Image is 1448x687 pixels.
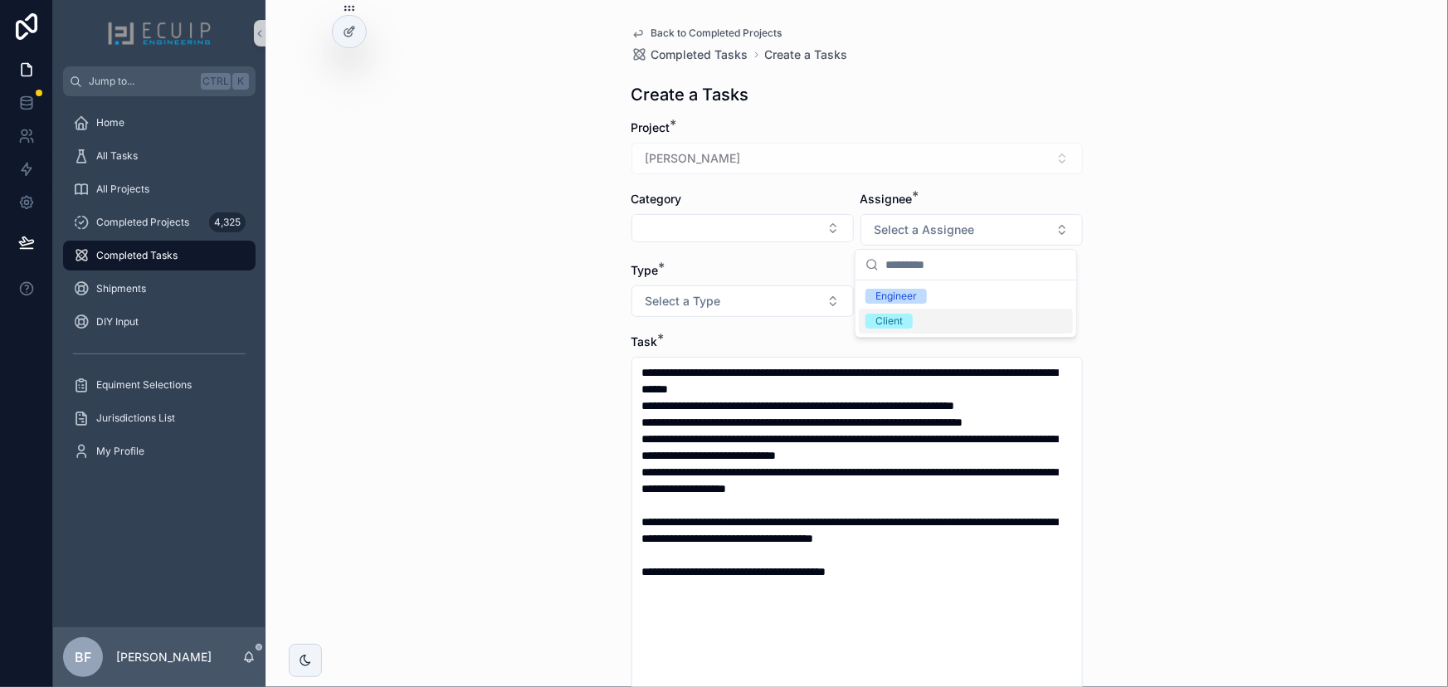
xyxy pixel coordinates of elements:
span: Ctrl [201,73,231,90]
span: Task [631,334,658,348]
a: Jurisdictions List [63,403,256,433]
span: Completed Projects [96,216,189,229]
div: 4,325 [209,212,246,232]
a: All Projects [63,174,256,204]
span: Jurisdictions List [96,412,175,425]
span: My Profile [96,445,144,458]
span: Jump to... [89,75,194,88]
a: All Tasks [63,141,256,171]
button: Select Button [861,214,1083,246]
span: Select a Type [646,293,721,309]
span: K [234,75,247,88]
a: My Profile [63,436,256,466]
button: Jump to...CtrlK [63,66,256,96]
span: Category [631,192,682,206]
div: Client [875,314,903,329]
a: Completed Projects4,325 [63,207,256,237]
button: Select Button [631,285,854,317]
a: Home [63,108,256,138]
h1: Create a Tasks [631,83,749,106]
span: All Projects [96,183,149,196]
div: scrollable content [53,96,266,488]
span: Equiment Selections [96,378,192,392]
span: Project [631,120,670,134]
span: Back to Completed Projects [651,27,783,40]
span: All Tasks [96,149,138,163]
div: Engineer [875,289,917,304]
span: Assignee [861,192,913,206]
button: Select Button [631,214,854,242]
span: BF [75,647,91,667]
p: [PERSON_NAME] [116,649,212,665]
span: Home [96,116,124,129]
span: Shipments [96,282,146,295]
span: Select a Assignee [875,222,975,238]
a: Back to Completed Projects [631,27,783,40]
span: Type [631,263,659,277]
span: DIY Input [96,315,139,329]
a: Completed Tasks [631,46,748,63]
span: Completed Tasks [96,249,178,262]
div: Suggestions [856,280,1076,337]
a: DIY Input [63,307,256,337]
a: Equiment Selections [63,370,256,400]
a: Shipments [63,274,256,304]
span: Completed Tasks [651,46,748,63]
a: Create a Tasks [765,46,848,63]
img: App logo [107,20,212,46]
a: Completed Tasks [63,241,256,270]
